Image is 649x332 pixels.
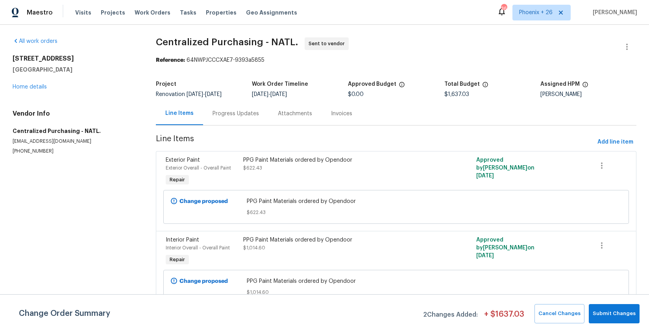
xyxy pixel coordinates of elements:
span: Approved by [PERSON_NAME] on [476,237,534,258]
span: The total cost of line items that have been proposed by Opendoor. This sum includes line items th... [482,81,488,92]
div: 361 [501,5,507,13]
span: 2 Changes Added: [423,307,478,323]
span: Exterior Paint [166,157,200,163]
span: Geo Assignments [246,9,297,17]
span: [DATE] [187,92,203,97]
span: [DATE] [476,173,494,179]
div: Invoices [331,110,352,118]
span: PPG Paint Materials ordered by Opendoor [247,197,545,205]
span: $1,014.60 [247,288,545,296]
span: $1,014.60 [243,245,265,250]
p: [EMAIL_ADDRESS][DOMAIN_NAME] [13,138,137,145]
span: Cancel Changes [538,309,581,318]
span: Maestro [27,9,53,17]
h5: [GEOGRAPHIC_DATA] [13,66,137,74]
button: Cancel Changes [534,304,584,323]
h5: Centralized Purchasing - NATL. [13,127,137,135]
b: Reference: [156,57,185,63]
span: - [252,92,287,97]
h5: Approved Budget [348,81,396,87]
span: PPG Paint Materials ordered by Opendoor [247,277,545,285]
span: Sent to vendor [309,40,348,48]
span: Visits [75,9,91,17]
span: Projects [101,9,125,17]
h5: Work Order Timeline [252,81,308,87]
div: Line Items [165,109,194,117]
div: [PERSON_NAME] [540,92,636,97]
span: + $ 1637.03 [484,310,524,323]
h5: Assigned HPM [540,81,580,87]
span: Phoenix + 26 [519,9,553,17]
span: Work Orders [135,9,170,17]
span: Renovation [156,92,222,97]
div: PPG Paint Materials ordered by Opendoor [243,156,433,164]
h2: [STREET_ADDRESS] [13,55,137,63]
b: Change proposed [179,279,228,284]
p: [PHONE_NUMBER] [13,148,137,155]
span: Submit Changes [593,309,636,318]
a: All work orders [13,39,57,44]
div: Progress Updates [213,110,259,118]
div: 64NWPJCCCXAE7-9393a5855 [156,56,636,64]
div: Attachments [278,110,312,118]
span: - [187,92,222,97]
span: Add line item [597,137,633,147]
span: Properties [206,9,237,17]
span: The hpm assigned to this work order. [582,81,588,92]
span: $622.43 [243,166,262,170]
span: Line Items [156,135,594,149]
span: [DATE] [205,92,222,97]
span: $622.43 [247,208,545,216]
span: Centralized Purchasing - NATL. [156,37,298,47]
button: Submit Changes [589,304,640,323]
span: The total cost of line items that have been approved by both Opendoor and the Trade Partner. This... [399,81,405,92]
span: Tasks [180,10,196,15]
span: Change Order Summary [19,304,110,323]
span: Repair [166,176,188,184]
span: Exterior Overall - Overall Paint [166,166,231,170]
span: [DATE] [270,92,287,97]
span: Repair [166,256,188,264]
b: Change proposed [179,199,228,204]
span: $1,637.03 [444,92,469,97]
span: [PERSON_NAME] [590,9,637,17]
a: Home details [13,84,47,90]
h5: Total Budget [444,81,480,87]
button: Add line item [594,135,636,149]
span: Interior Overall - Overall Paint [166,245,230,250]
span: [DATE] [476,253,494,258]
span: $0.00 [348,92,364,97]
span: Approved by [PERSON_NAME] on [476,157,534,179]
h5: Project [156,81,176,87]
h4: Vendor Info [13,110,137,118]
span: [DATE] [252,92,268,97]
span: Interior Paint [166,237,199,243]
div: PPG Paint Materials ordered by Opendoor [243,236,433,244]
